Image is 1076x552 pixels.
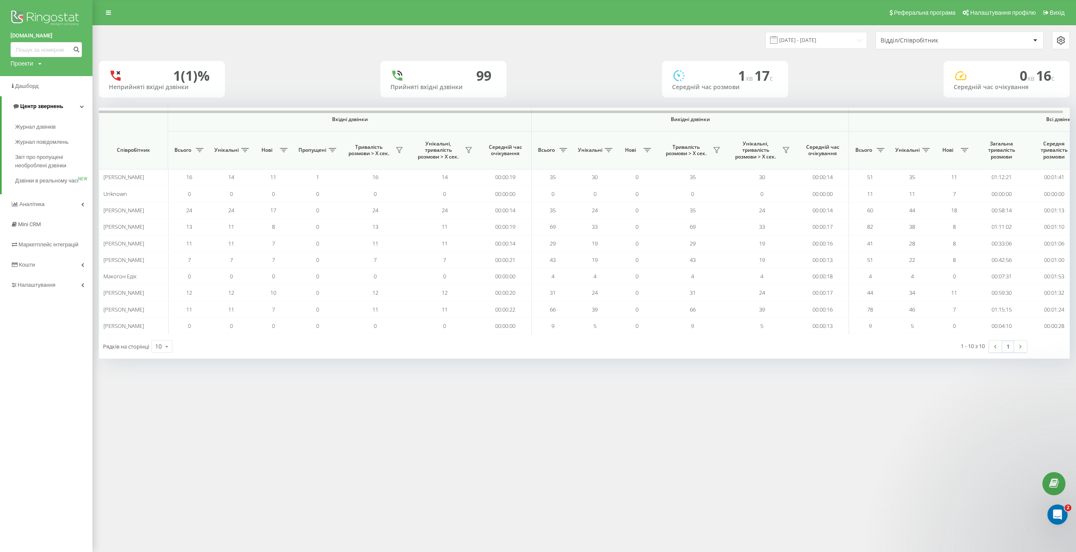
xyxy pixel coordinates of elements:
[186,306,192,313] span: 11
[15,135,92,150] a: Журнал повідомлень
[188,272,191,280] span: 0
[103,206,144,214] span: [PERSON_NAME]
[485,144,525,157] span: Середній час очікування
[867,306,873,313] span: 78
[975,268,1028,285] td: 00:07:31
[909,206,915,214] span: 44
[15,119,92,135] a: Журнал дзвінків
[1047,504,1068,525] iframe: Intercom live chat
[867,190,873,198] span: 11
[770,74,773,83] span: c
[592,306,598,313] span: 39
[690,289,696,296] span: 31
[443,256,446,264] span: 7
[186,173,192,181] span: 16
[270,173,276,181] span: 11
[372,206,378,214] span: 24
[961,342,985,350] div: 1 - 10 з 10
[1065,504,1071,511] span: 2
[443,272,446,280] span: 0
[909,256,915,264] span: 22
[19,261,35,268] span: Кошти
[442,206,448,214] span: 24
[592,256,598,264] span: 19
[746,74,754,83] span: хв
[760,322,763,330] span: 5
[103,190,127,198] span: Unknown
[691,272,694,280] span: 4
[953,190,956,198] span: 7
[109,84,215,91] div: Неприйняті вхідні дзвінки
[442,289,448,296] span: 12
[592,240,598,247] span: 19
[372,223,378,230] span: 13
[909,223,915,230] span: 38
[15,177,78,185] span: Дзвінки в реальному часі
[551,322,554,330] span: 9
[316,256,319,264] span: 0
[272,240,275,247] span: 7
[188,190,191,198] span: 0
[272,306,275,313] span: 7
[909,173,915,181] span: 35
[372,173,378,181] span: 16
[975,235,1028,251] td: 00:33:06
[20,103,63,109] span: Центр звернень
[867,206,873,214] span: 60
[550,256,556,264] span: 43
[636,322,638,330] span: 0
[316,322,319,330] span: 0
[173,68,210,84] div: 1 (1)%
[18,241,79,248] span: Маркетплейс інтеграцій
[636,206,638,214] span: 0
[662,144,710,157] span: Тривалість розмови > Х сек.
[270,289,276,296] span: 10
[981,140,1021,160] span: Загальна тривалість розмови
[759,240,765,247] span: 19
[103,256,144,264] span: [PERSON_NAME]
[551,116,829,123] span: Вихідні дзвінки
[759,223,765,230] span: 33
[442,306,448,313] span: 11
[754,66,773,85] span: 17
[975,169,1028,185] td: 01:12:21
[1002,341,1014,352] a: 1
[853,147,874,153] span: Всього
[894,9,956,16] span: Реферальна програма
[975,285,1028,301] td: 00:59:30
[690,206,696,214] span: 35
[636,240,638,247] span: 0
[895,147,920,153] span: Унікальні
[186,240,192,247] span: 11
[479,219,532,235] td: 00:00:19
[909,190,915,198] span: 11
[911,272,914,280] span: 4
[479,318,532,334] td: 00:00:00
[593,190,596,198] span: 0
[796,318,849,334] td: 00:00:13
[390,84,496,91] div: Прийняті вхідні дзвінки
[636,173,638,181] span: 0
[550,206,556,214] span: 35
[372,240,378,247] span: 11
[953,272,956,280] span: 0
[551,272,554,280] span: 4
[1051,74,1055,83] span: c
[11,59,33,68] div: Проекти
[951,173,957,181] span: 11
[15,138,69,146] span: Журнал повідомлень
[953,223,956,230] span: 8
[316,240,319,247] span: 0
[593,322,596,330] span: 5
[796,285,849,301] td: 00:00:17
[155,342,162,351] div: 10
[867,289,873,296] span: 44
[298,147,326,153] span: Пропущені
[414,140,462,160] span: Унікальні, тривалість розмови > Х сек.
[1034,140,1074,160] span: Середня тривалість розмови
[228,289,234,296] span: 12
[228,223,234,230] span: 11
[592,223,598,230] span: 33
[228,206,234,214] span: 24
[937,147,958,153] span: Нові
